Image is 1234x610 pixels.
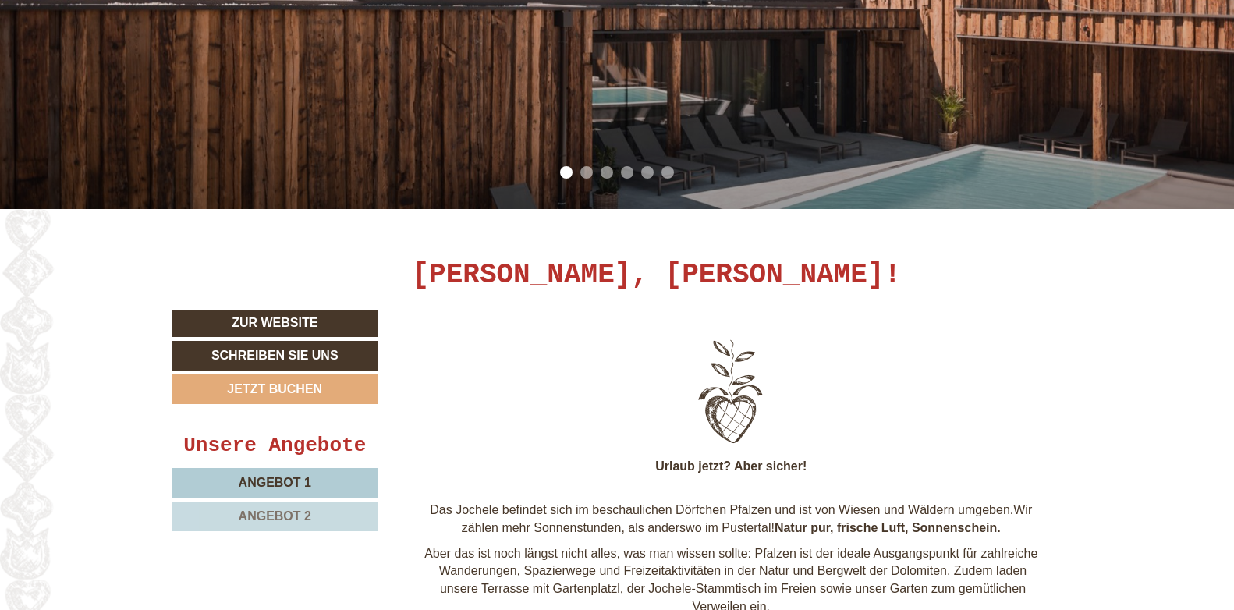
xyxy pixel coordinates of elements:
[172,341,378,371] a: Schreiben Sie uns
[655,459,807,473] strong: Urlaub jetzt? Aber sicher!
[172,374,378,404] a: Jetzt buchen
[12,41,257,89] div: Guten Tag, wie können wir Ihnen helfen?
[23,75,250,86] small: 21:02
[424,502,1039,537] p: Das Jochele befindet sich im beschaulichen Dörfchen Pfalzen und ist von Wiesen und Wäldern umgebe...
[23,44,250,57] div: Hotel Gasthof Jochele
[278,12,335,38] div: [DATE]
[239,509,311,523] span: Angebot 2
[413,260,902,291] h1: [PERSON_NAME], [PERSON_NAME]!
[172,431,378,460] div: Unsere Angebote
[239,476,311,489] span: Angebot 1
[497,333,965,450] img: image
[172,310,378,337] a: Zur Website
[775,521,1001,534] strong: Natur pur, frische Luft, Sonnenschein.
[512,409,613,438] button: Senden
